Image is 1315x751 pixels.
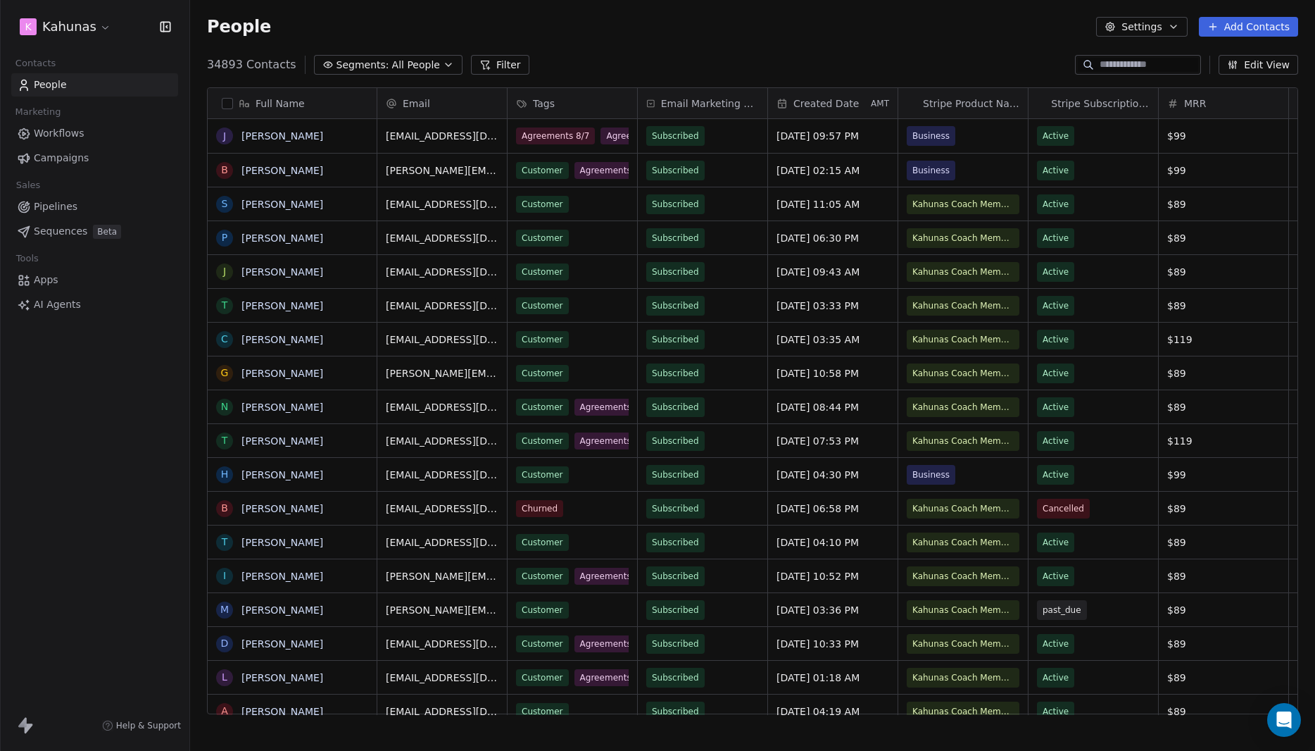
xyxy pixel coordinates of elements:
[776,468,889,482] span: [DATE] 04:30 PM
[1167,671,1280,685] span: $89
[661,97,759,111] span: Email Marketing Consent
[93,225,121,239] span: Beta
[241,503,323,514] a: [PERSON_NAME]
[34,297,81,312] span: AI Agents
[776,366,889,380] span: [DATE] 10:58 PM
[9,53,62,74] span: Contacts
[241,199,323,210] a: [PERSON_NAME]
[652,265,699,279] span: Subscribed
[776,569,889,583] span: [DATE] 10:52 PM
[1096,17,1187,37] button: Settings
[1043,705,1069,719] span: Active
[221,399,228,414] div: n
[25,20,31,34] span: K
[241,334,323,345] a: [PERSON_NAME]
[912,231,1014,245] span: Kahunas Coach Membership
[1167,468,1280,482] span: $99
[11,73,178,97] a: People
[516,399,569,416] span: Customer
[386,603,498,617] span: [PERSON_NAME][EMAIL_ADDRESS][DOMAIN_NAME]
[116,720,181,731] span: Help & Support
[516,196,569,213] span: Customer
[776,434,889,448] span: [DATE] 07:53 PM
[336,58,389,73] span: Segments:
[912,535,1014,550] span: Kahunas Coach Membership
[1167,265,1280,279] span: $89
[516,263,569,280] span: Customer
[1043,333,1069,347] span: Active
[208,88,377,118] div: Full Name
[574,399,669,416] span: Agreements [DATE]
[386,129,498,143] span: [EMAIL_ADDRESS][DOMAIN_NAME]
[652,366,699,380] span: Subscribed
[652,535,699,550] span: Subscribed
[516,534,569,551] span: Customer
[652,468,699,482] span: Subscribed
[223,264,226,279] div: J
[652,603,699,617] span: Subscribed
[392,58,440,73] span: All People
[768,88,898,118] div: Created DateAMT
[1167,333,1280,347] span: $119
[776,129,889,143] span: [DATE] 09:57 PM
[241,130,323,142] a: [PERSON_NAME]
[11,293,178,316] a: AI Agents
[1167,366,1280,380] span: $89
[516,128,595,144] span: Agreements 8/7
[776,299,889,313] span: [DATE] 03:33 PM
[652,434,699,448] span: Subscribed
[34,224,87,239] span: Sequences
[223,129,226,144] div: J
[1028,88,1158,118] div: StripeStripe Subscription Status
[386,502,498,516] span: [EMAIL_ADDRESS][DOMAIN_NAME]
[102,720,181,731] a: Help & Support
[912,299,1014,313] span: Kahunas Coach Membership
[776,163,889,178] span: [DATE] 02:15 AM
[386,231,498,245] span: [EMAIL_ADDRESS][DOMAIN_NAME]
[652,705,699,719] span: Subscribed
[1167,569,1280,583] span: $89
[600,128,695,144] span: Agreements [DATE]
[42,18,96,36] span: Kahunas
[574,568,669,585] span: Agreements [DATE]
[516,500,563,517] span: Churned
[221,163,228,178] div: b
[1199,17,1298,37] button: Add Contacts
[912,163,950,178] span: Business
[1043,129,1069,143] span: Active
[1167,603,1280,617] span: $89
[912,705,1014,719] span: Kahunas Coach Membership
[386,197,498,211] span: [EMAIL_ADDRESS][DOMAIN_NAME]
[1167,400,1280,414] span: $89
[256,97,305,111] span: Full Name
[652,569,699,583] span: Subscribed
[17,15,114,39] button: KKahunas
[516,162,569,179] span: Customer
[34,77,67,92] span: People
[1051,97,1150,111] span: Stripe Subscription Status
[1043,535,1069,550] span: Active
[241,232,323,244] a: [PERSON_NAME]
[241,706,323,717] a: [PERSON_NAME]
[652,502,699,516] span: Subscribed
[516,669,569,686] span: Customer
[898,88,1028,118] div: StripeStripe Product Name
[1043,400,1069,414] span: Active
[241,402,323,413] a: [PERSON_NAME]
[1043,637,1069,651] span: Active
[241,435,323,447] a: [PERSON_NAME]
[221,501,228,516] div: b
[1167,502,1280,516] span: $89
[386,569,498,583] span: [PERSON_NAME][EMAIL_ADDRESS][DOMAIN_NAME]
[386,333,498,347] span: [EMAIL_ADDRESS][DOMAIN_NAME]
[652,163,699,178] span: Subscribed
[776,535,889,550] span: [DATE] 04:10 PM
[776,603,889,617] span: [DATE] 03:36 PM
[912,197,1014,211] span: Kahunas Coach Membership
[871,98,889,109] span: AMT
[386,671,498,685] span: [EMAIL_ADDRESS][DOMAIN_NAME]
[1043,265,1069,279] span: Active
[912,434,1014,448] span: Kahunas Coach Membership
[923,97,1019,111] span: Stripe Product Name
[912,468,950,482] span: Business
